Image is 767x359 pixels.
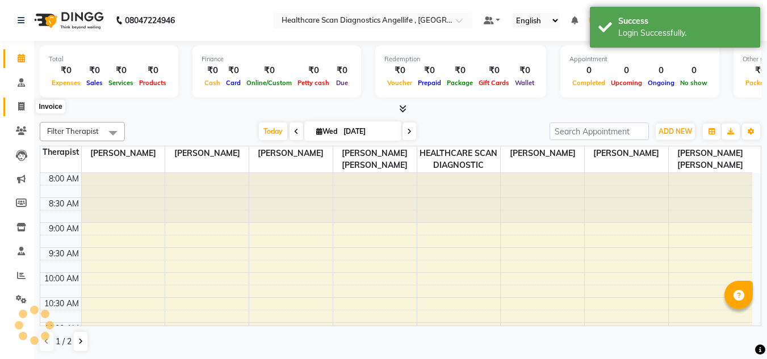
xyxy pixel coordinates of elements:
div: ₹0 [512,64,537,77]
span: Expenses [49,79,83,87]
div: ₹0 [384,64,415,77]
div: 11:00 AM [42,323,81,335]
span: Prepaid [415,79,444,87]
span: 1 / 2 [56,336,72,348]
div: ₹0 [136,64,169,77]
div: 0 [608,64,645,77]
div: 9:30 AM [47,248,81,260]
b: 08047224946 [125,5,175,36]
img: logo [29,5,107,36]
span: Today [259,123,287,140]
span: No show [677,79,710,87]
span: [PERSON_NAME] [249,146,333,161]
span: HEALTHCARE SCAN DIAGNOSTIC [417,146,501,172]
span: Due [333,79,351,87]
div: Redemption [384,54,537,64]
div: ₹0 [223,64,244,77]
div: ₹0 [415,64,444,77]
span: Products [136,79,169,87]
span: Wed [313,127,340,136]
span: [PERSON_NAME] [165,146,249,161]
span: Upcoming [608,79,645,87]
div: ₹0 [202,64,223,77]
div: ₹0 [244,64,295,77]
div: ₹0 [106,64,136,77]
div: 0 [569,64,608,77]
div: ₹0 [49,64,83,77]
span: [PERSON_NAME] [585,146,668,161]
div: 0 [677,64,710,77]
span: [PERSON_NAME] [PERSON_NAME] [333,146,417,172]
span: Package [444,79,476,87]
div: Total [49,54,169,64]
span: Ongoing [645,79,677,87]
span: Filter Therapist [47,126,99,136]
div: 8:00 AM [47,173,81,185]
input: 2025-09-03 [340,123,397,140]
span: [PERSON_NAME] [501,146,584,161]
span: Online/Custom [244,79,295,87]
span: [PERSON_NAME] [82,146,165,161]
span: Card [223,79,244,87]
span: Gift Cards [476,79,512,87]
span: Petty cash [295,79,332,87]
div: Appointment [569,54,710,64]
span: Completed [569,79,608,87]
div: ₹0 [444,64,476,77]
div: 10:30 AM [42,298,81,310]
div: Login Successfully. [618,27,752,39]
button: ADD NEW [656,124,695,140]
div: Success [618,15,752,27]
div: Therapist [40,146,81,158]
div: ₹0 [476,64,512,77]
span: Services [106,79,136,87]
div: 10:00 AM [42,273,81,285]
div: 0 [645,64,677,77]
div: Finance [202,54,352,64]
div: Invoice [36,100,65,113]
span: Wallet [512,79,537,87]
div: ₹0 [332,64,352,77]
span: Cash [202,79,223,87]
div: ₹0 [83,64,106,77]
span: ADD NEW [659,127,692,136]
div: ₹0 [295,64,332,77]
span: [PERSON_NAME] [PERSON_NAME] [669,146,752,172]
div: 9:00 AM [47,223,81,235]
div: 8:30 AM [47,198,81,210]
span: Sales [83,79,106,87]
input: Search Appointment [550,123,649,140]
span: Voucher [384,79,415,87]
